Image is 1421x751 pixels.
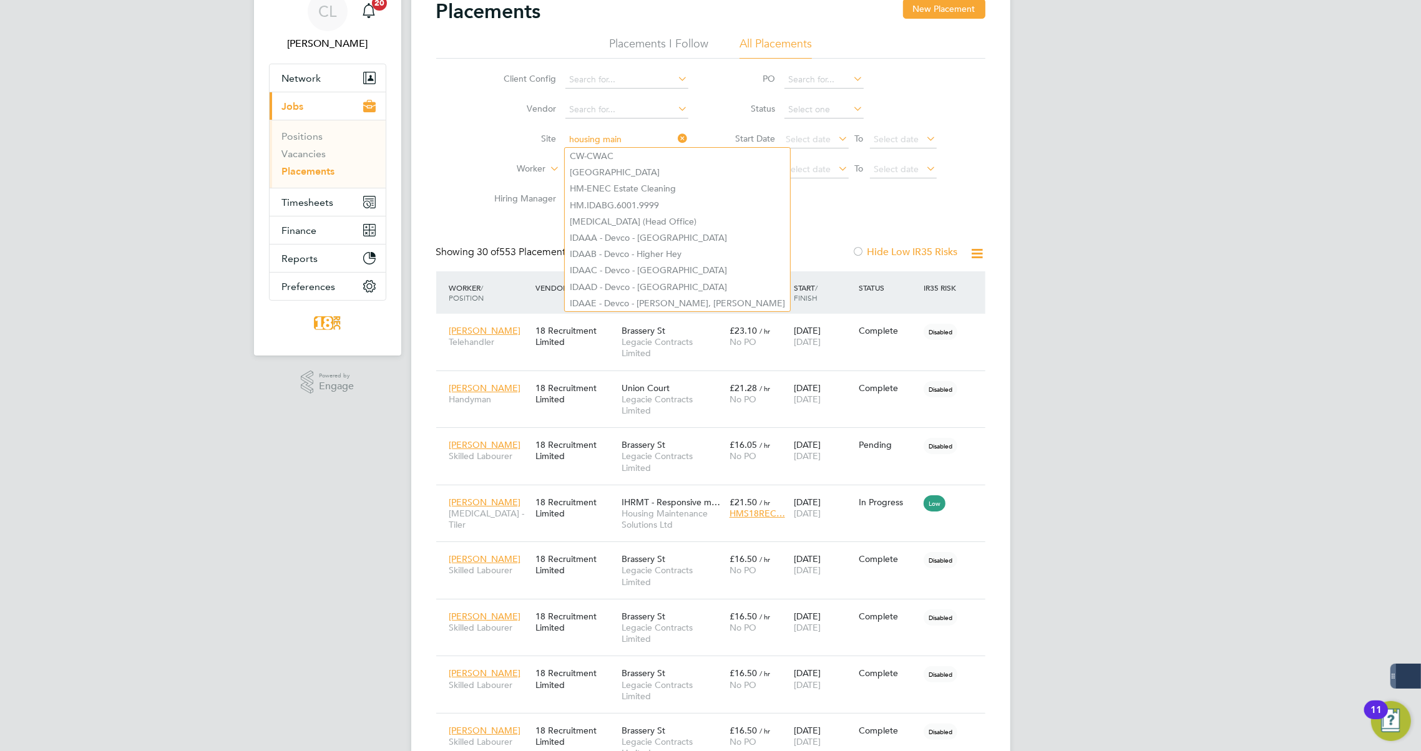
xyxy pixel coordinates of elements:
div: [DATE] [791,376,856,411]
span: 30 of [477,246,500,258]
div: 18 Recruitment Limited [532,433,618,468]
label: Worker [474,163,546,175]
span: Brassery St [622,667,665,679]
span: 553 Placements [477,246,570,258]
div: Vendor [532,276,618,299]
span: [PERSON_NAME] [449,382,521,394]
span: Select date [786,133,831,145]
div: Complete [859,325,917,336]
a: [PERSON_NAME]Handyman18 Recruitment LimitedUnion CourtLegacie Contracts Limited£21.28 / hrNo PO[D... [446,375,985,386]
label: Status [720,103,776,114]
label: PO [720,73,776,84]
span: [DATE] [794,394,821,405]
span: To [851,130,867,147]
button: Preferences [270,273,386,300]
span: Skilled Labourer [449,564,529,576]
span: £21.28 [730,382,757,394]
div: 18 Recruitment Limited [532,547,618,582]
li: IDAAC - Devco - [GEOGRAPHIC_DATA] [565,262,790,278]
span: Disabled [924,552,957,568]
span: Finance [282,225,317,236]
span: No PO [730,679,756,690]
div: Complete [859,382,917,394]
span: Engage [319,381,354,392]
span: / hr [759,498,770,507]
span: No PO [730,564,756,576]
li: HM.IDABG.6001.9999 [565,197,790,213]
li: [MEDICAL_DATA] (Head Office) [565,213,790,230]
span: Disabled [924,438,957,454]
a: Placements [282,165,335,177]
span: Select date [786,163,831,175]
a: [PERSON_NAME][MEDICAL_DATA] - Tiler18 Recruitment LimitedIHRMT - Responsive m…Housing Maintenance... [446,490,985,500]
div: [DATE] [791,319,856,354]
span: Disabled [924,724,957,740]
span: [DATE] [794,564,821,576]
input: Search for... [565,131,688,148]
span: / hr [759,669,770,678]
div: Start [791,276,856,309]
span: £23.10 [730,325,757,336]
span: Timesheets [282,196,334,208]
span: [PERSON_NAME] [449,325,521,336]
span: [PERSON_NAME] [449,553,521,564]
span: Select date [874,163,919,175]
a: Positions [282,130,323,142]
button: Open Resource Center, 11 new notifications [1371,701,1411,741]
a: [PERSON_NAME]Skilled Labourer18 Recruitment LimitedBrassery StLegacie Contracts Limited£16.50 / h... [446,718,985,729]
div: [DATE] [791,433,856,468]
span: Legacie Contracts Limited [622,394,723,416]
span: / hr [759,726,770,735]
span: CL [318,3,336,19]
label: Vendor [485,103,557,114]
span: [DATE] [794,679,821,690]
a: Powered byEngage [301,371,354,394]
span: [PERSON_NAME] [449,725,521,736]
span: No PO [730,622,756,633]
li: IDAAE - Devco - [PERSON_NAME], [PERSON_NAME] [565,295,790,311]
span: Telehandler [449,336,529,347]
span: Skilled Labourer [449,450,529,462]
span: / hr [759,326,770,336]
div: 11 [1370,710,1382,726]
span: No PO [730,450,756,462]
span: To [851,160,867,177]
div: [DATE] [791,490,856,525]
span: / hr [759,440,770,450]
span: Skilled Labourer [449,679,529,690]
span: No PO [730,336,756,347]
span: Brassery St [622,553,665,564]
button: Reports [270,245,386,272]
div: Jobs [270,120,386,188]
label: Client Config [485,73,557,84]
input: Search for... [565,101,688,119]
button: Network [270,64,386,92]
label: Start Date [720,133,776,144]
span: / Finish [794,283,818,303]
span: Powered by [319,371,354,381]
div: 18 Recruitment Limited [532,661,618,696]
span: Disabled [924,324,957,340]
label: Hiring Manager [485,193,557,204]
span: Network [282,72,321,84]
span: £16.50 [730,667,757,679]
div: Showing [436,246,573,259]
div: IR35 Risk [920,276,964,299]
div: Pending [859,439,917,450]
a: Vacancies [282,148,326,160]
span: / hr [759,384,770,393]
div: Status [856,276,920,299]
button: Timesheets [270,188,386,216]
span: Handyman [449,394,529,405]
li: IDAAD - Devco - [GEOGRAPHIC_DATA] [565,279,790,295]
a: [PERSON_NAME]Skilled Labourer18 Recruitment LimitedBrassery StLegacie Contracts Limited£16.50 / h... [446,604,985,614]
span: £16.50 [730,725,757,736]
span: [PERSON_NAME] [449,611,521,622]
a: [PERSON_NAME]Skilled Labourer18 Recruitment LimitedBrassery StLegacie Contracts Limited£16.05 / h... [446,432,985,443]
span: [PERSON_NAME] [449,439,521,450]
span: Skilled Labourer [449,622,529,633]
span: [DATE] [794,736,821,747]
span: Disabled [924,666,957,682]
span: Legacie Contracts Limited [622,679,723,702]
span: £16.05 [730,439,757,450]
